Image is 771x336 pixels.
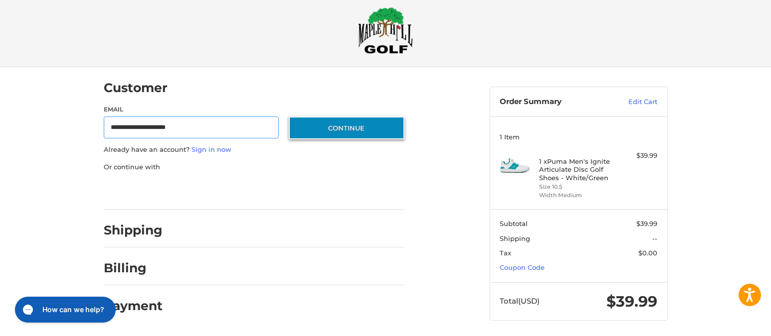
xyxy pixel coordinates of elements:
span: Total (USD) [500,296,540,306]
iframe: PayPal-paypal [100,182,175,200]
span: Tax [500,249,511,257]
iframe: PayPal-paylater [185,182,260,200]
span: -- [652,234,657,242]
span: $39.99 [606,292,657,311]
li: Size 10.5 [539,183,615,191]
a: Sign in now [192,145,231,153]
p: Already have an account? [104,145,404,155]
h3: Order Summary [500,97,607,107]
li: Width Medium [539,191,615,200]
span: $0.00 [638,249,657,257]
span: $39.99 [636,220,657,227]
div: $39.99 [618,151,657,161]
span: Shipping [500,234,530,242]
h3: 1 Item [500,133,657,141]
h2: Shipping [104,223,163,238]
h2: Billing [104,260,162,276]
span: Subtotal [500,220,528,227]
h2: Customer [104,80,168,96]
img: Maple Hill Golf [358,7,413,54]
button: Continue [289,116,404,139]
a: Edit Cart [607,97,657,107]
iframe: PayPal-venmo [269,182,344,200]
h2: Payment [104,298,163,314]
iframe: Gorgias live chat messenger [10,293,119,326]
p: Or continue with [104,162,404,172]
a: Coupon Code [500,263,545,271]
h4: 1 x Puma Men's Ignite Articulate Disc Golf Shoes - White/Green [539,157,615,182]
label: Email [104,105,279,114]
